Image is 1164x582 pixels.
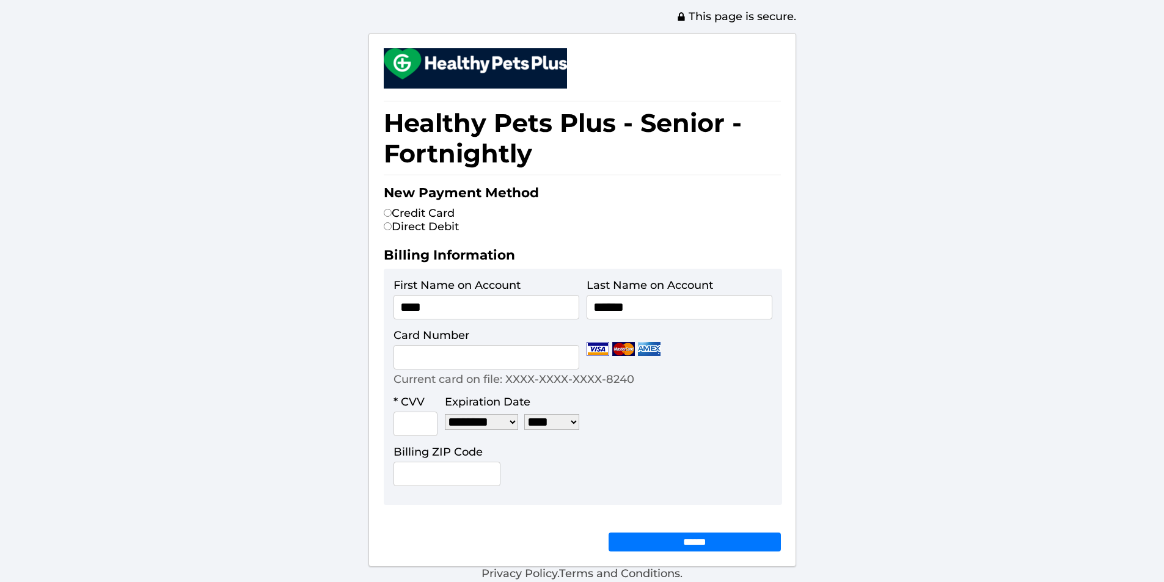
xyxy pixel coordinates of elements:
[393,445,483,459] label: Billing ZIP Code
[384,209,392,217] input: Credit Card
[445,395,530,409] label: Expiration Date
[384,48,567,79] img: small.png
[384,247,781,269] h2: Billing Information
[384,101,781,175] h1: Healthy Pets Plus - Senior - Fortnightly
[612,342,635,356] img: Mastercard
[384,184,781,206] h2: New Payment Method
[393,395,425,409] label: * CVV
[393,373,634,386] p: Current card on file: XXXX-XXXX-XXXX-8240
[384,220,459,233] label: Direct Debit
[384,222,392,230] input: Direct Debit
[393,278,521,292] label: First Name on Account
[676,10,796,23] span: This page is secure.
[393,329,469,342] label: Card Number
[638,342,661,356] img: Amex
[559,567,680,580] a: Terms and Conditions
[587,342,609,356] img: Visa
[481,567,557,580] a: Privacy Policy
[384,206,455,220] label: Credit Card
[587,278,713,292] label: Last Name on Account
